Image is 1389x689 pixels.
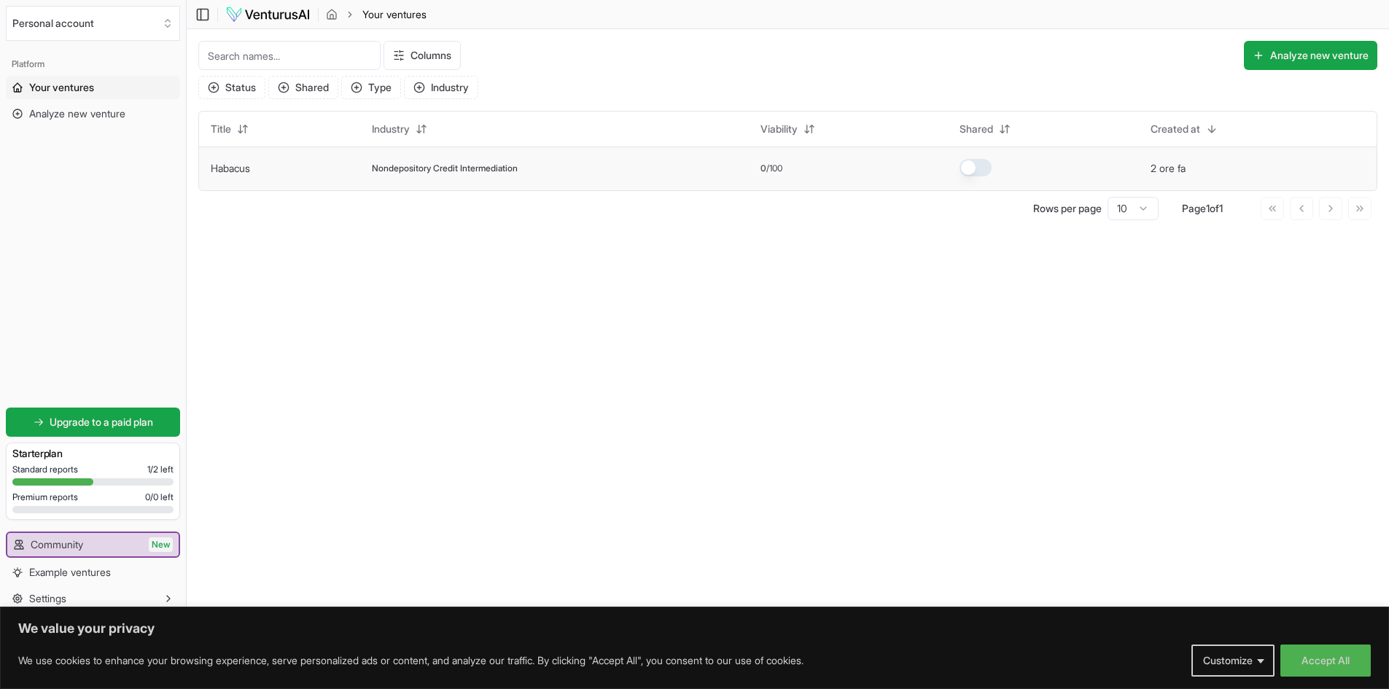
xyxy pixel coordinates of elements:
[211,161,250,176] button: Habacus
[7,533,179,556] a: CommunityNew
[198,76,265,99] button: Status
[6,76,180,99] a: Your ventures
[1033,201,1102,216] p: Rows per page
[760,122,798,136] span: Viability
[29,106,125,121] span: Analyze new venture
[1206,202,1210,214] span: 1
[6,102,180,125] a: Analyze new venture
[326,7,427,22] nav: breadcrumb
[12,446,174,461] h3: Starter plan
[211,122,231,136] span: Title
[29,565,111,580] span: Example ventures
[6,587,180,610] button: Settings
[202,117,257,141] button: Title
[12,464,78,475] span: Standard reports
[363,117,436,141] button: Industry
[268,76,338,99] button: Shared
[6,6,180,41] button: Select an organization
[1191,645,1275,677] button: Customize
[211,162,250,174] a: Habacus
[372,122,410,136] span: Industry
[1244,41,1377,70] button: Analyze new venture
[960,122,993,136] span: Shared
[6,561,180,584] a: Example ventures
[341,76,401,99] button: Type
[6,52,180,76] div: Platform
[760,163,766,174] span: 0
[149,537,173,552] span: New
[1210,202,1219,214] span: of
[384,41,461,70] button: Columns
[145,491,174,503] span: 0 / 0 left
[147,464,174,475] span: 1 / 2 left
[362,7,427,22] span: Your ventures
[1219,202,1223,214] span: 1
[1142,117,1226,141] button: Created at
[1151,161,1186,176] button: 2 ore fa
[372,163,518,174] span: Nondepository Credit Intermediation
[18,620,1371,637] p: We value your privacy
[225,6,311,23] img: logo
[1151,122,1200,136] span: Created at
[951,117,1019,141] button: Shared
[198,41,381,70] input: Search names...
[29,591,66,606] span: Settings
[12,491,78,503] span: Premium reports
[1280,645,1371,677] button: Accept All
[6,408,180,437] a: Upgrade to a paid plan
[50,415,153,429] span: Upgrade to a paid plan
[1182,202,1206,214] span: Page
[31,537,83,552] span: Community
[29,80,94,95] span: Your ventures
[766,163,782,174] span: /100
[404,76,478,99] button: Industry
[752,117,824,141] button: Viability
[18,652,804,669] p: We use cookies to enhance your browsing experience, serve personalized ads or content, and analyz...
